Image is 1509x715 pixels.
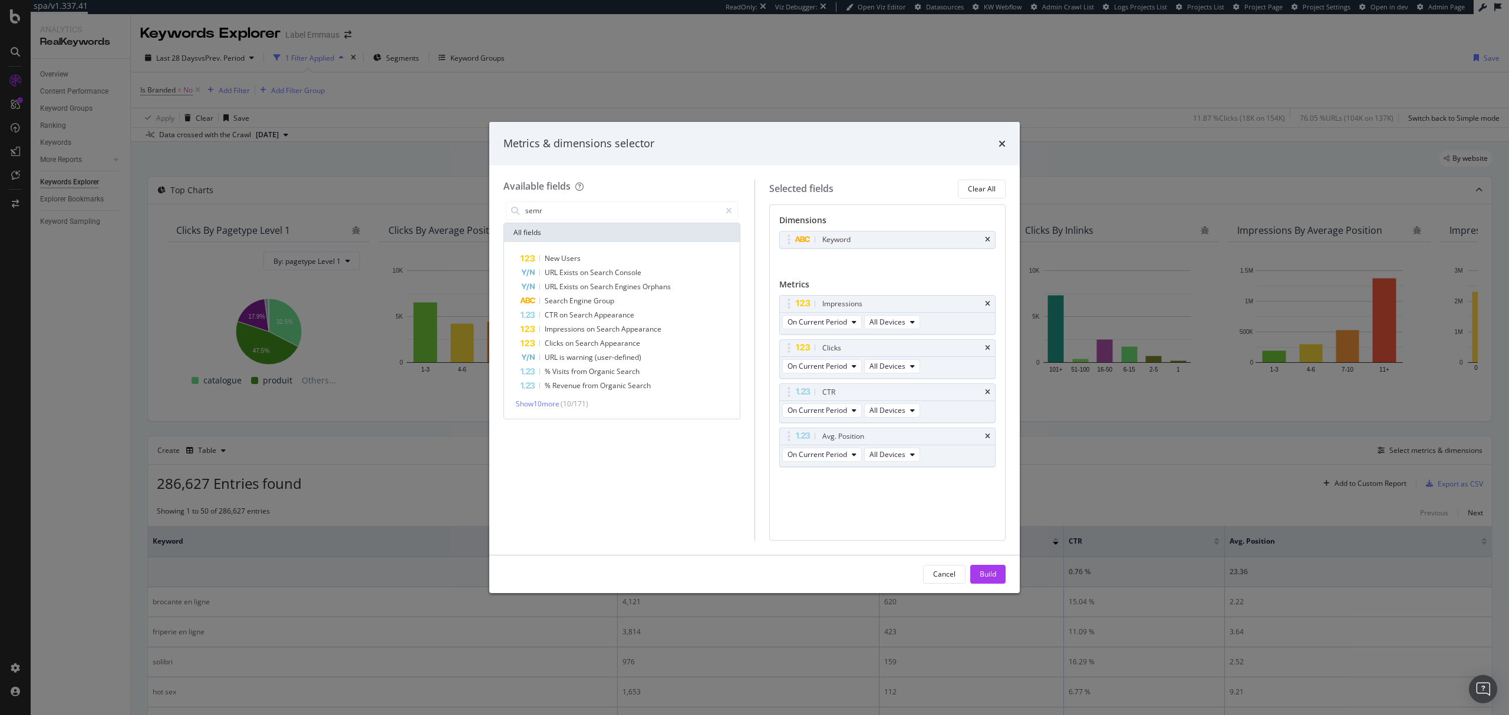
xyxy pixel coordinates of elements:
button: Build [970,565,1006,584]
button: All Devices [864,359,920,373]
span: Orphans [643,282,671,292]
div: modal [489,122,1020,593]
span: Organic [600,380,628,390]
button: Cancel [923,565,966,584]
div: Avg. Position [822,431,864,442]
span: Console [615,267,641,277]
span: is [559,352,566,362]
span: on [559,310,569,320]
span: Appearance [600,338,640,348]
span: Exists [559,282,580,292]
span: On Current Period [788,361,847,371]
div: times [985,433,990,440]
span: Organic [589,366,617,376]
span: All Devices [869,317,905,327]
span: on [580,267,590,277]
span: Engines [615,282,643,292]
button: On Current Period [782,315,862,329]
div: Avg. PositiontimesOn Current PeriodAll Devices [779,428,996,467]
div: CTRtimesOn Current PeriodAll Devices [779,383,996,423]
span: on [580,282,590,292]
div: times [985,300,990,307]
span: URL [545,352,559,362]
span: On Current Period [788,317,847,327]
div: Clear All [968,184,996,194]
span: from [571,366,589,376]
span: Engine [569,296,594,306]
span: Appearance [594,310,634,320]
div: times [985,389,990,396]
span: New [545,253,561,263]
span: Search [545,296,569,306]
div: Dimensions [779,214,996,231]
span: All Devices [869,361,905,371]
span: Search [590,282,615,292]
span: Clicks [545,338,565,348]
span: Search [575,338,600,348]
button: On Current Period [782,359,862,373]
span: Search [569,310,594,320]
span: Exists [559,267,580,277]
span: ( 10 / 171 ) [561,399,588,409]
div: Cancel [933,569,956,579]
span: Impressions [545,324,587,334]
span: URL [545,282,559,292]
input: Search by field name [524,202,720,220]
span: Appearance [621,324,661,334]
button: Clear All [958,180,1006,198]
div: Keywordtimes [779,231,996,249]
span: Group [594,296,614,306]
button: All Devices [864,403,920,418]
span: CTR [545,310,559,320]
span: Search [628,380,651,390]
div: All fields [504,223,740,242]
span: Revenue [552,380,582,390]
button: All Devices [864,315,920,329]
span: All Devices [869,449,905,459]
span: Show 10 more [516,399,559,409]
div: times [999,136,1006,151]
div: Open Intercom Messenger [1469,675,1497,703]
span: On Current Period [788,405,847,415]
div: ImpressionstimesOn Current PeriodAll Devices [779,295,996,335]
span: % [545,380,552,390]
div: Clicks [822,342,841,354]
div: times [985,236,990,243]
span: from [582,380,600,390]
span: On Current Period [788,449,847,459]
div: Metrics & dimensions selector [503,136,654,151]
div: Build [980,569,996,579]
span: warning [566,352,595,362]
div: Impressions [822,298,862,310]
div: ClickstimesOn Current PeriodAll Devices [779,339,996,379]
span: Search [617,366,640,376]
div: Selected fields [769,182,833,196]
span: URL [545,267,559,277]
button: On Current Period [782,448,862,462]
div: Available fields [503,180,571,193]
span: (user-defined) [595,352,641,362]
div: Metrics [779,279,996,295]
span: on [587,324,597,334]
span: Visits [552,366,571,376]
span: % [545,366,552,376]
button: On Current Period [782,403,862,418]
span: Users [561,253,581,263]
div: Keyword [822,234,851,246]
button: All Devices [864,448,920,462]
div: times [985,345,990,352]
span: All Devices [869,405,905,415]
span: Search [590,267,615,277]
span: Search [597,324,621,334]
div: CTR [822,386,835,398]
span: on [565,338,575,348]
